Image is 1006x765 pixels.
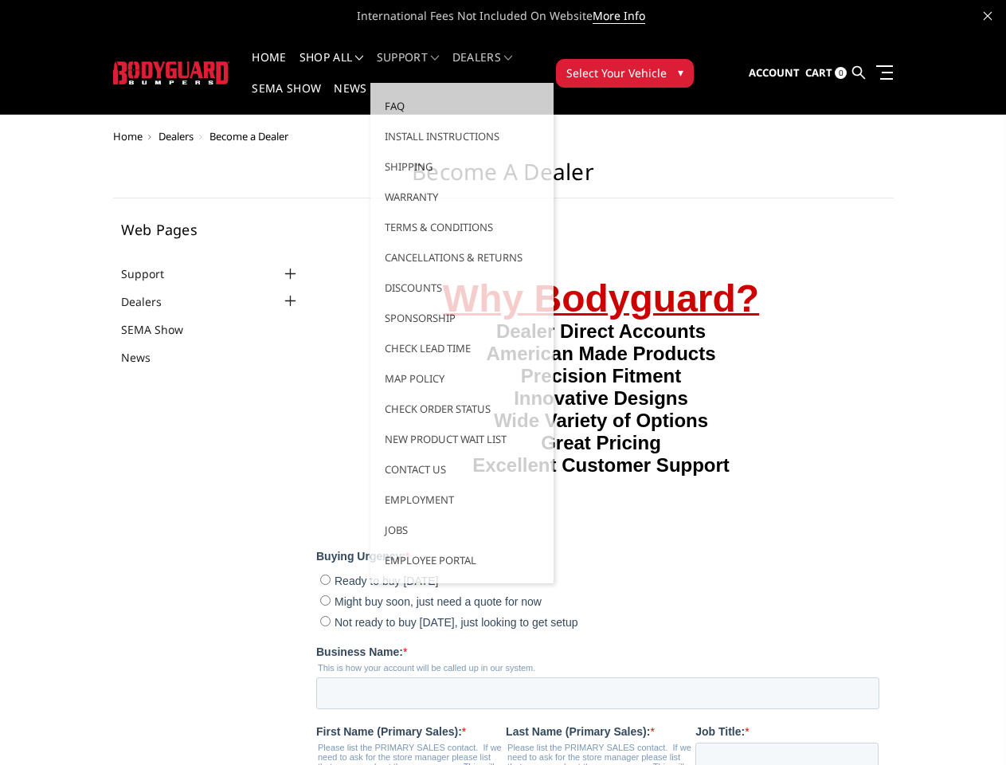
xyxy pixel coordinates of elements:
span: Might buy soon, just need a quote for now [18,357,225,370]
span: Excellent Customer Support [156,216,413,237]
a: Check Lead Time [377,333,547,363]
a: FAQ [377,91,547,121]
h5: Web Pages [121,222,300,237]
a: Shipping [377,151,547,182]
a: Employment [377,484,547,515]
a: shop all [299,52,364,83]
strong: Job Title: [379,487,429,500]
a: News [334,83,366,114]
a: Sponsorship [377,303,547,333]
span: 0 [835,67,847,79]
span: Ready to buy [DATE] [18,336,122,349]
strong: Great Pricing [225,194,345,215]
strong: Primary Email: [285,595,363,608]
a: Account [749,52,800,95]
a: Terms & Conditions [377,212,547,242]
a: Check Order Status [377,394,547,424]
a: Dealers [159,129,194,143]
strong: Last Name (Primary Sales): [190,487,334,500]
span: Select Your Vehicle [566,65,667,81]
a: Contact Us [377,454,547,484]
legend: Please list the PRIMARY SALES contact. If we need to ask for the store manager please list that n... [190,504,379,543]
input: Might buy soon, just need a quote for now [4,357,14,367]
a: Dealers [121,293,182,310]
a: Warranty [377,182,547,212]
strong: Precision Fitment Innovative Designs [198,127,372,171]
a: More Info [593,8,645,24]
a: Dealers [452,52,513,83]
input: 000-000-0000 [80,627,251,659]
strong: This email will be used to login our online dealer portal to order. Please choose a shared email ... [287,613,555,641]
span: Why Bodyguard? [127,39,443,81]
a: SEMA Show [121,321,203,338]
a: Jobs [377,515,547,545]
a: SEMA Show [252,83,321,114]
h1: Become a Dealer [113,159,894,198]
iframe: Chat Widget [926,688,1006,765]
span: Not ready to buy [DATE], just looking to get setup [18,378,262,390]
button: Select Your Vehicle [556,59,694,88]
a: Install Instructions [377,121,547,151]
span: Cart [805,65,832,80]
a: Home [113,129,143,143]
img: BODYGUARD BUMPERS [113,61,230,84]
input: Not ready to buy [DATE], just looking to get setup [4,378,14,388]
strong: Wide Variety of Options [178,171,392,193]
a: MAP Policy [377,363,547,394]
input: Ready to buy [DATE] [4,336,14,347]
a: Home [252,52,286,83]
strong: Dealer Direct Accounts [180,82,389,104]
a: News [121,349,170,366]
span: Become a Dealer [209,129,288,143]
a: Support [121,265,184,282]
a: Employee Portal [377,545,547,575]
strong: American Made Products [170,104,399,126]
span: ▾ [678,64,683,80]
a: Support [377,52,440,83]
a: New Product Wait List [377,424,547,454]
a: Cancellations & Returns [377,242,547,273]
a: Cart 0 [805,52,847,95]
a: Discounts [377,273,547,303]
span: Account [749,65,800,80]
